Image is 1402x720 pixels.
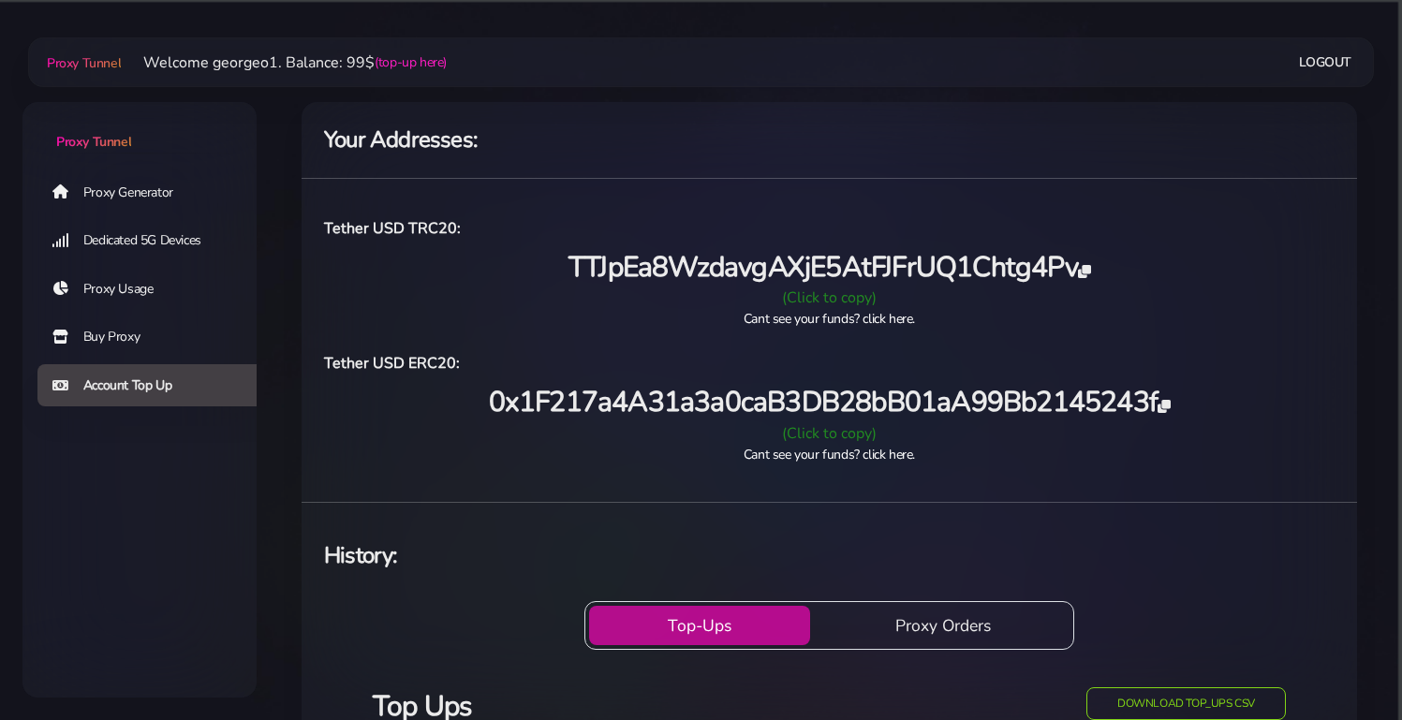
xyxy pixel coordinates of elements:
[818,606,1070,645] button: Proxy Orders
[324,125,1335,155] h4: Your Addresses:
[324,216,1335,241] h6: Tether USD TRC20:
[37,219,272,262] a: Dedicated 5G Devices
[1299,45,1351,80] a: Logout
[313,422,1346,445] div: (Click to copy)
[568,248,1090,287] span: TTJpEa8WzdavgAXjE5AtFJFrUQ1Chtg4Pv
[589,606,810,645] button: Top-Ups
[121,51,447,74] li: Welcome georgeo1. Balance: 99$
[37,170,272,213] a: Proxy Generator
[47,54,121,72] span: Proxy Tunnel
[324,351,1335,375] h6: Tether USD ERC20:
[744,446,915,463] a: Cant see your funds? click here.
[37,316,272,359] a: Buy Proxy
[37,268,272,311] a: Proxy Usage
[375,52,447,72] a: (top-up here)
[324,540,1335,571] h4: History:
[56,133,131,151] span: Proxy Tunnel
[1086,687,1286,720] button: Download top_ups CSV
[489,383,1171,421] span: 0x1F217a4A31a3a0caB3DB28bB01aA99Bb2145243f
[313,287,1346,309] div: (Click to copy)
[1294,612,1379,697] iframe: Webchat Widget
[37,364,272,407] a: Account Top Up
[43,48,121,78] a: Proxy Tunnel
[22,102,257,152] a: Proxy Tunnel
[744,310,915,328] a: Cant see your funds? click here.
